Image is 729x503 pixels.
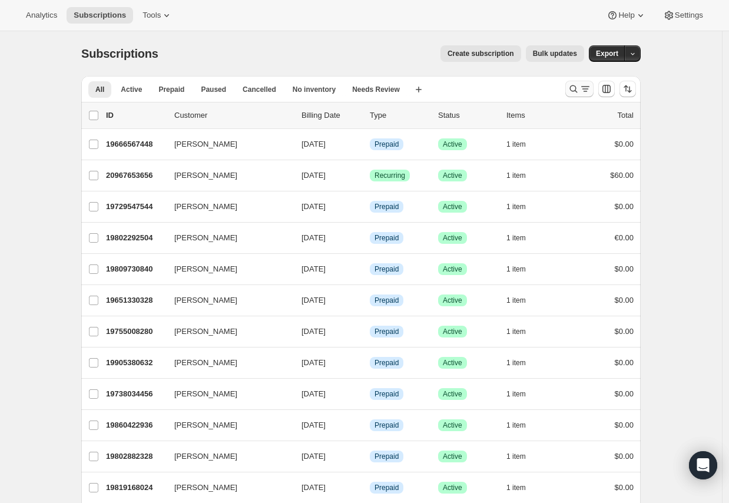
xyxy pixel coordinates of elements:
span: 1 item [506,264,526,274]
span: 1 item [506,202,526,211]
span: All [95,85,104,94]
span: Active [443,233,462,243]
button: 1 item [506,198,539,215]
span: [PERSON_NAME] [174,294,237,306]
span: No inventory [293,85,336,94]
p: Status [438,110,497,121]
button: 1 item [506,323,539,340]
span: [DATE] [301,233,326,242]
span: Active [443,140,462,149]
span: 1 item [506,389,526,399]
span: [DATE] [301,202,326,211]
span: $0.00 [614,202,634,211]
span: $0.00 [614,358,634,367]
button: [PERSON_NAME] [167,385,285,403]
button: [PERSON_NAME] [167,260,285,279]
span: $0.00 [614,264,634,273]
div: Open Intercom Messenger [689,451,717,479]
span: Active [443,327,462,336]
p: 19738034456 [106,388,165,400]
p: 19666567448 [106,138,165,150]
span: Subscriptions [81,47,158,60]
span: $0.00 [614,389,634,398]
span: [DATE] [301,389,326,398]
span: [PERSON_NAME] [174,388,237,400]
button: Create new view [409,81,428,98]
span: 1 item [506,421,526,430]
p: 19651330328 [106,294,165,306]
span: $0.00 [614,483,634,492]
button: Help [599,7,653,24]
p: 19802882328 [106,451,165,462]
span: [DATE] [301,358,326,367]
span: 1 item [506,296,526,305]
div: 19860422936[PERSON_NAME][DATE]InfoPrepaidSuccessActive1 item$0.00 [106,417,634,433]
button: Tools [135,7,180,24]
span: [DATE] [301,264,326,273]
span: Active [443,483,462,492]
span: Prepaid [158,85,184,94]
p: ID [106,110,165,121]
span: [DATE] [301,140,326,148]
button: [PERSON_NAME] [167,353,285,372]
span: Prepaid [375,296,399,305]
button: Settings [656,7,710,24]
p: 20967653656 [106,170,165,181]
span: Active [121,85,142,94]
span: [PERSON_NAME] [174,482,237,494]
div: 20967653656[PERSON_NAME][DATE]SuccessRecurringSuccessActive1 item$60.00 [106,167,634,184]
span: [DATE] [301,296,326,305]
div: 19809730840[PERSON_NAME][DATE]InfoPrepaidSuccessActive1 item$0.00 [106,261,634,277]
div: Type [370,110,429,121]
button: 1 item [506,167,539,184]
p: Total [618,110,634,121]
span: Paused [201,85,226,94]
span: Help [618,11,634,20]
span: Prepaid [375,264,399,274]
p: 19802292504 [106,232,165,244]
button: Customize table column order and visibility [598,81,615,97]
button: [PERSON_NAME] [167,197,285,216]
div: 19819168024[PERSON_NAME][DATE]InfoPrepaidSuccessActive1 item$0.00 [106,479,634,496]
span: 1 item [506,452,526,461]
span: [PERSON_NAME] [174,201,237,213]
p: 19905380632 [106,357,165,369]
button: 1 item [506,292,539,309]
span: Prepaid [375,202,399,211]
span: Prepaid [375,327,399,336]
span: [PERSON_NAME] [174,170,237,181]
div: 19802882328[PERSON_NAME][DATE]InfoPrepaidSuccessActive1 item$0.00 [106,448,634,465]
span: €0.00 [614,233,634,242]
p: 19729547544 [106,201,165,213]
span: Analytics [26,11,57,20]
span: Create subscription [448,49,514,58]
button: Analytics [19,7,64,24]
div: 19755008280[PERSON_NAME][DATE]InfoPrepaidSuccessActive1 item$0.00 [106,323,634,340]
span: Needs Review [352,85,400,94]
span: [DATE] [301,483,326,492]
span: Active [443,389,462,399]
button: 1 item [506,261,539,277]
button: 1 item [506,417,539,433]
span: 1 item [506,358,526,368]
div: 19651330328[PERSON_NAME][DATE]InfoPrepaidSuccessActive1 item$0.00 [106,292,634,309]
span: 1 item [506,483,526,492]
span: Prepaid [375,452,399,461]
button: 1 item [506,355,539,371]
span: Prepaid [375,483,399,492]
div: 19738034456[PERSON_NAME][DATE]InfoPrepaidSuccessActive1 item$0.00 [106,386,634,402]
button: Search and filter results [565,81,594,97]
span: [DATE] [301,327,326,336]
button: 1 item [506,136,539,153]
div: IDCustomerBilling DateTypeStatusItemsTotal [106,110,634,121]
span: Active [443,264,462,274]
span: [PERSON_NAME] [174,232,237,244]
span: [PERSON_NAME] [174,419,237,431]
p: 19860422936 [106,419,165,431]
span: Cancelled [243,85,276,94]
button: [PERSON_NAME] [167,166,285,185]
span: Settings [675,11,703,20]
span: Active [443,358,462,368]
span: $60.00 [610,171,634,180]
button: [PERSON_NAME] [167,229,285,247]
